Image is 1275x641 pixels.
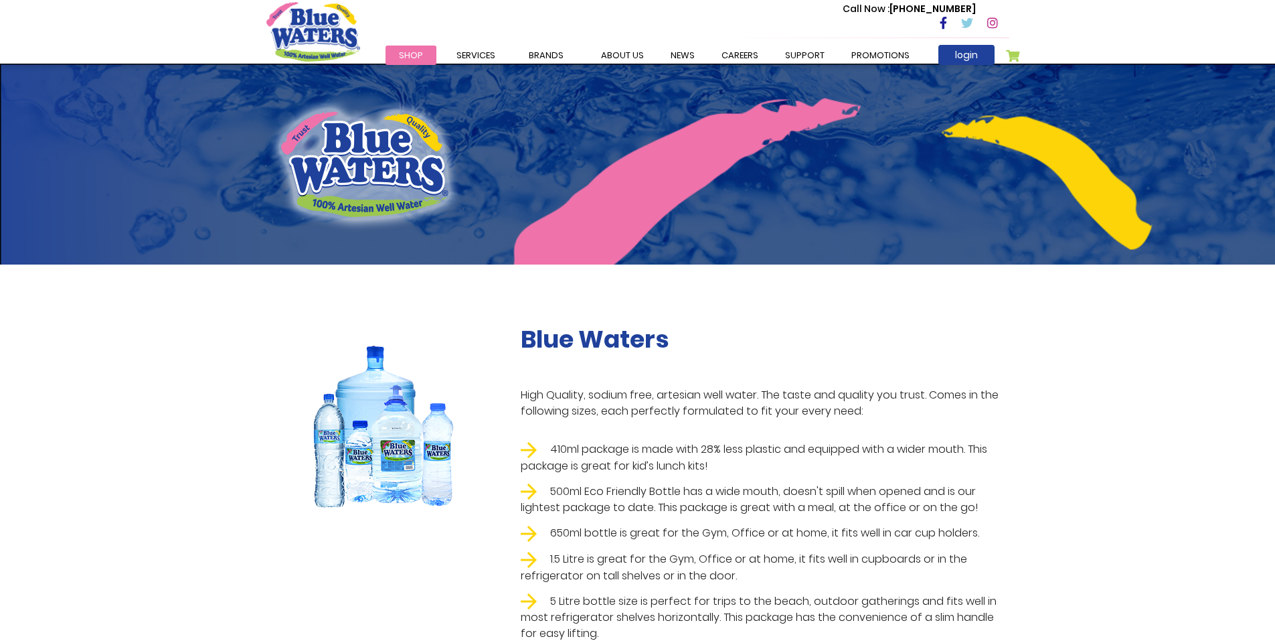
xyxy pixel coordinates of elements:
li: 410ml package is made with 28% less plastic and equipped with a wider mouth. This package is grea... [521,441,1009,474]
span: Call Now : [843,2,889,15]
p: [PHONE_NUMBER] [843,2,976,16]
p: High Quality, sodium free, artesian well water. The taste and quality you trust. Comes in the fol... [521,387,1009,419]
a: store logo [266,2,360,61]
h2: Blue Waters [521,325,1009,354]
a: Promotions [838,46,923,65]
li: 500ml Eco Friendly Bottle has a wide mouth, doesn't spill when opened and is our lightest package... [521,484,1009,516]
li: 650ml bottle is great for the Gym, Office or at home, it fits well in car cup holders. [521,525,1009,542]
span: Shop [399,49,423,62]
span: Services [456,49,495,62]
span: Brands [529,49,564,62]
a: support [772,46,838,65]
a: careers [708,46,772,65]
a: News [657,46,708,65]
a: login [938,45,995,65]
a: about us [588,46,657,65]
li: 1.5 Litre is great for the Gym, Office or at home, it fits well in cupboards or in the refrigerat... [521,551,1009,584]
